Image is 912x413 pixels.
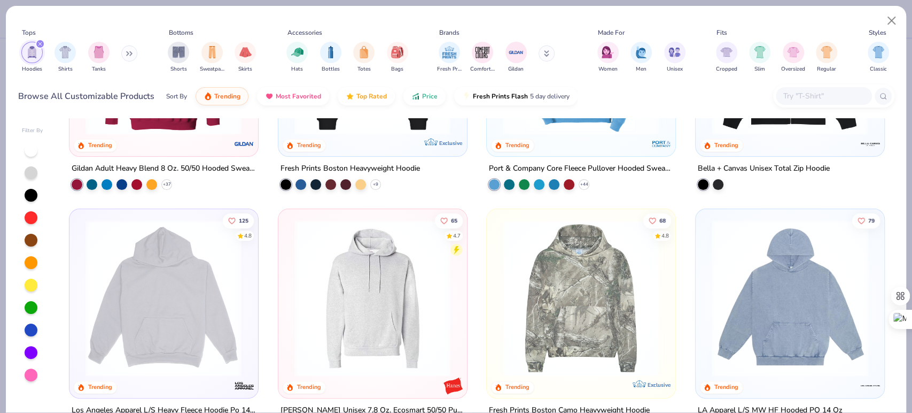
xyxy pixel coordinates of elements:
div: Brands [439,28,459,37]
span: + 37 [163,181,171,187]
span: Slim [754,65,765,73]
span: Exclusive [439,139,462,146]
div: filter for Comfort Colors [470,42,495,73]
span: Shorts [170,65,187,73]
img: Oversized Image [787,46,799,58]
span: Comfort Colors [470,65,495,73]
img: Totes Image [358,46,370,58]
img: 87e880e6-b044-41f2-bd6d-2f16fa336d36 [706,219,874,376]
div: filter for Tanks [88,42,110,73]
img: Slim Image [754,46,766,58]
img: Los Angeles Apparel logo [233,374,255,396]
div: Filter By [22,127,43,135]
div: filter for Gildan [505,42,527,73]
img: TopRated.gif [346,92,354,101]
span: Fresh Prints Flash [473,92,528,101]
button: filter button [286,42,308,73]
span: Shirts [58,65,73,73]
button: filter button [816,42,837,73]
span: Unisex [667,65,683,73]
img: Bottles Image [325,46,337,58]
span: 5 day delivery [530,90,570,103]
span: Top Rated [356,92,387,101]
img: Gildan Image [508,44,524,60]
div: 4.7 [453,232,461,240]
span: 65 [451,218,457,223]
span: Bags [391,65,403,73]
button: filter button [320,42,341,73]
span: Most Favorited [276,92,321,101]
div: filter for Hoodies [21,42,43,73]
button: Like [223,213,254,228]
button: filter button [353,42,375,73]
button: filter button [749,42,770,73]
span: Exclusive [648,381,671,388]
div: Bottoms [169,28,193,37]
div: filter for Cropped [716,42,737,73]
img: Tanks Image [93,46,105,58]
div: Bella + Canvas Unisex Total Zip Hoodie [698,162,830,175]
img: Bella + Canvas logo [859,133,880,154]
div: filter for Sweatpants [200,42,224,73]
div: Fits [716,28,727,37]
button: Like [852,213,880,228]
span: Cropped [716,65,737,73]
img: Shorts Image [173,46,185,58]
span: Hoodies [22,65,42,73]
button: filter button [235,42,256,73]
div: Port & Company Core Fleece Pullover Hooded Sweatshirt [489,162,673,175]
span: Fresh Prints [437,65,462,73]
img: LA Apparel logo [859,374,880,396]
img: Cropped Image [720,46,732,58]
img: 977bff3c-1487-49cb-aa46-cbb34c04c4ec [456,219,622,376]
img: Men Image [635,46,647,58]
div: filter for Bottles [320,42,341,73]
img: Comfort Colors Image [474,44,490,60]
div: filter for Regular [816,42,837,73]
button: filter button [88,42,110,73]
img: most_fav.gif [265,92,274,101]
div: Styles [869,28,886,37]
div: filter for Bags [387,42,408,73]
div: Made For [598,28,625,37]
span: Trending [214,92,240,101]
img: trending.gif [204,92,212,101]
img: Classic Image [872,46,885,58]
div: 4.8 [661,232,669,240]
div: Gildan Adult Heavy Blend 8 Oz. 50/50 Hooded Sweatshirt [72,162,256,175]
span: Classic [870,65,887,73]
div: Accessories [287,28,322,37]
button: filter button [470,42,495,73]
div: Sort By [166,91,187,101]
button: filter button [168,42,189,73]
span: Women [598,65,618,73]
div: filter for Unisex [664,42,685,73]
img: Sweatpants Image [206,46,218,58]
button: filter button [630,42,652,73]
button: filter button [781,42,805,73]
img: Unisex Image [668,46,681,58]
img: Fresh Prints Image [441,44,457,60]
div: filter for Shirts [54,42,76,73]
img: 28bc0d45-805b-48d6-b7de-c789025e6b70 [497,219,664,376]
button: Top Rated [338,87,395,105]
span: 68 [659,218,666,223]
button: Like [643,213,671,228]
span: Hats [291,65,303,73]
div: filter for Totes [353,42,375,73]
img: Women Image [602,46,614,58]
div: filter for Oversized [781,42,805,73]
div: filter for Skirts [235,42,256,73]
span: Skirts [238,65,252,73]
span: Tanks [92,65,106,73]
span: Oversized [781,65,805,73]
button: filter button [868,42,889,73]
span: + 9 [373,181,378,187]
button: Most Favorited [257,87,329,105]
button: filter button [387,42,408,73]
button: filter button [505,42,527,73]
img: Skirts Image [239,46,252,58]
span: Totes [357,65,371,73]
img: Gildan logo [233,133,255,154]
img: Port & Company logo [651,133,672,154]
